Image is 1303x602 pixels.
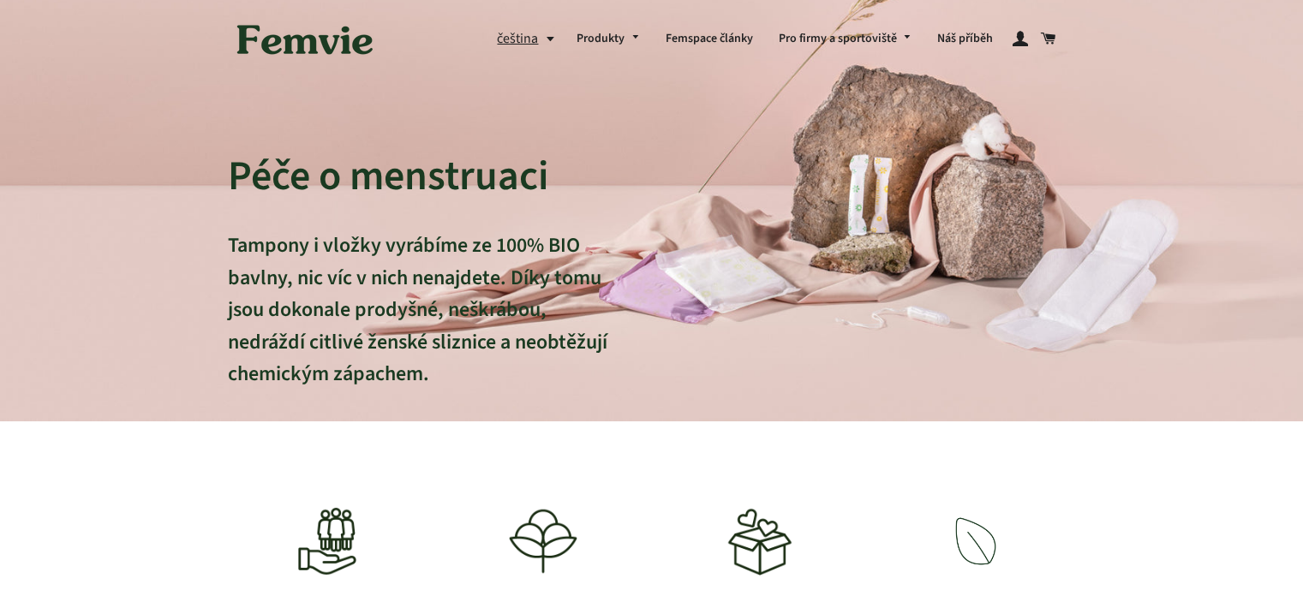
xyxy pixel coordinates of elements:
img: Femvie [228,13,382,66]
a: Femspace články [653,17,766,62]
a: Produkty [564,17,653,62]
button: čeština [497,27,564,51]
h2: Péče o menstruaci [228,151,610,202]
p: Tampony i vložky vyrábíme ze 100% BIO bavlny, nic víc v nich nenajdete. Díky tomu jsou dokonale p... [228,229,610,422]
a: Náš příběh [924,17,1006,62]
a: Pro firmy a sportoviště [766,17,925,62]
